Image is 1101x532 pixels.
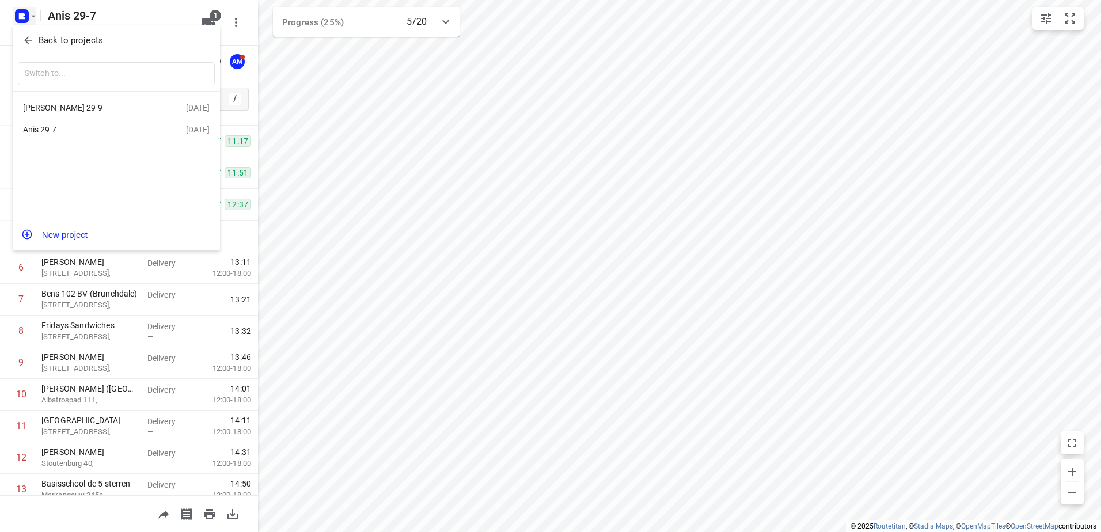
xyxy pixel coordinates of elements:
[23,103,155,112] div: [PERSON_NAME] 29-9
[18,31,215,50] button: Back to projects
[13,223,220,246] button: New project
[18,62,215,86] input: Switch to...
[23,125,155,134] div: Anis 29-7
[186,103,210,112] div: [DATE]
[13,119,220,141] div: Anis 29-7[DATE]
[13,96,220,119] div: [PERSON_NAME] 29-9[DATE]
[39,34,103,47] p: Back to projects
[186,125,210,134] div: [DATE]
